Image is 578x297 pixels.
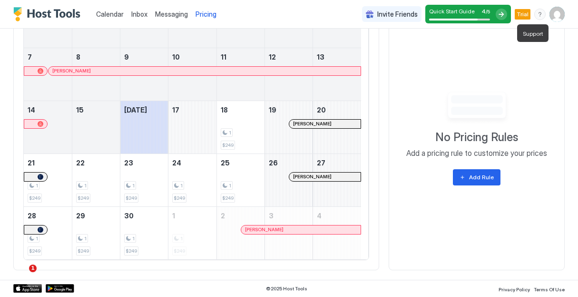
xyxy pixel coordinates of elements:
[172,159,181,167] span: 24
[13,7,85,21] div: Host Tools Logo
[265,206,313,259] td: October 3, 2025
[46,284,74,293] a: Google Play Store
[76,212,85,220] span: 29
[245,226,284,233] span: [PERSON_NAME]
[28,53,32,61] span: 7
[13,284,42,293] a: App Store
[28,159,35,167] span: 21
[217,101,265,119] a: September 18, 2025
[180,183,183,189] span: 1
[313,101,361,154] td: September 20, 2025
[168,207,216,225] a: October 1, 2025
[172,106,179,114] span: 17
[317,53,324,61] span: 13
[265,154,313,172] a: September 26, 2025
[517,10,529,19] span: Trial
[486,9,490,15] span: / 5
[293,121,332,127] span: [PERSON_NAME]
[168,154,216,206] td: September 24, 2025
[155,9,188,19] a: Messaging
[72,154,120,172] a: September 22, 2025
[72,48,120,101] td: September 8, 2025
[499,287,530,292] span: Privacy Policy
[168,101,216,119] a: September 17, 2025
[76,53,80,61] span: 8
[265,101,313,154] td: September 19, 2025
[124,53,129,61] span: 9
[168,206,216,259] td: October 1, 2025
[216,101,265,154] td: September 18, 2025
[120,154,168,172] a: September 23, 2025
[155,10,188,18] span: Messaging
[76,106,84,114] span: 15
[429,8,475,15] span: Quick Start Guide
[172,53,180,61] span: 10
[265,154,313,206] td: September 26, 2025
[217,207,265,225] a: October 2, 2025
[229,130,231,136] span: 1
[52,68,357,74] div: [PERSON_NAME]
[120,101,168,119] a: September 16, 2025
[453,169,500,185] button: Add Rule
[523,30,543,37] span: Support
[313,101,361,119] a: September 20, 2025
[317,106,326,114] span: 20
[221,53,226,61] span: 11
[96,9,124,19] a: Calendar
[317,212,322,220] span: 4
[217,48,265,66] a: September 11, 2025
[313,48,361,101] td: September 13, 2025
[120,101,168,154] td: September 16, 2025
[293,174,357,180] div: [PERSON_NAME]
[24,154,72,206] td: September 21, 2025
[36,183,38,189] span: 1
[221,159,230,167] span: 25
[29,265,37,272] span: 1
[120,206,168,259] td: September 30, 2025
[76,159,85,167] span: 22
[72,207,120,225] a: September 29, 2025
[24,101,72,154] td: September 14, 2025
[313,48,361,66] a: September 13, 2025
[120,207,168,225] a: September 30, 2025
[469,173,494,182] div: Add Rule
[313,206,361,259] td: October 4, 2025
[265,48,313,66] a: September 12, 2025
[265,48,313,101] td: September 12, 2025
[126,248,137,254] span: $249
[124,159,133,167] span: 23
[84,183,87,189] span: 1
[269,212,274,220] span: 3
[222,142,234,148] span: $249
[120,48,168,66] a: September 9, 2025
[406,148,547,158] span: Add a pricing rule to customize your prices
[131,9,147,19] a: Inbox
[221,212,225,220] span: 2
[196,10,216,19] span: Pricing
[124,106,147,114] span: [DATE]
[313,154,361,172] a: September 27, 2025
[221,106,228,114] span: 18
[24,101,72,119] a: September 14, 2025
[534,287,565,292] span: Terms Of Use
[216,206,265,259] td: October 2, 2025
[96,10,124,18] span: Calendar
[36,236,38,242] span: 1
[132,183,135,189] span: 1
[377,10,418,19] span: Invite Friends
[78,248,89,254] span: $249
[24,207,72,225] a: September 28, 2025
[481,8,486,15] span: 4
[72,206,120,259] td: September 29, 2025
[120,48,168,101] td: September 9, 2025
[534,9,546,20] div: menu
[168,101,216,154] td: September 17, 2025
[549,7,565,22] div: User profile
[217,154,265,172] a: September 25, 2025
[84,236,87,242] span: 1
[269,159,278,167] span: 26
[245,226,357,233] div: [PERSON_NAME]
[435,130,518,144] span: No Pricing Rules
